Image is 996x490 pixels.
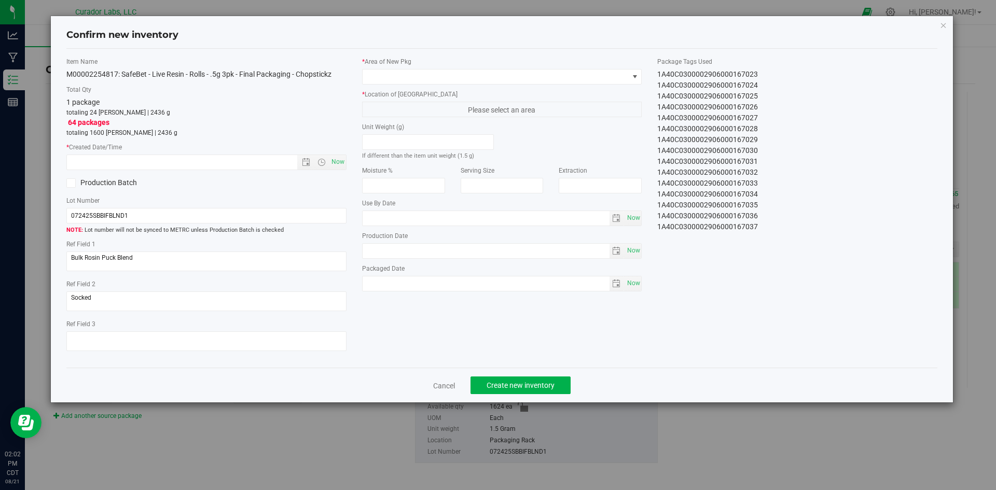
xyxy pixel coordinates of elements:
label: Ref Field 2 [66,279,347,289]
div: 1A40C0300002906000167034 [657,189,937,200]
span: 64 packages [68,118,109,127]
span: Set Current date [625,243,642,258]
span: select [624,211,641,226]
span: select [610,276,625,291]
span: select [610,244,625,258]
div: 1A40C0300002906000167028 [657,123,937,134]
div: 1A40C0300002906000167030 [657,145,937,156]
label: Ref Field 3 [66,319,347,329]
span: Open the time view [312,158,330,166]
label: Use By Date [362,199,642,208]
small: If different than the item unit weight (1.5 g) [362,152,474,159]
h4: Confirm new inventory [66,29,178,42]
div: 1A40C0300002906000167023 [657,69,937,80]
span: Please select an area [362,102,642,117]
div: 1A40C0300002906000167036 [657,211,937,221]
label: Ref Field 1 [66,240,347,249]
div: 1A40C0300002906000167031 [657,156,937,167]
label: Production Date [362,231,642,241]
label: Item Name [66,57,347,66]
label: Total Qty [66,85,347,94]
span: select [624,276,641,291]
div: 1A40C0300002906000167024 [657,80,937,91]
label: Location of [GEOGRAPHIC_DATA] [362,90,642,99]
div: M00002254817: SafeBet - Live Resin - Rolls - .5g 3pk - Final Packaging - Chopstickz [66,69,347,80]
span: Set Current date [625,211,642,226]
span: Set Current date [329,155,347,170]
label: Extraction [559,166,642,175]
div: 1A40C0300002906000167032 [657,167,937,178]
iframe: Resource center [10,407,41,438]
label: Production Batch [66,177,199,188]
span: Create new inventory [487,381,555,389]
span: 1 package [66,98,100,106]
label: Area of New Pkg [362,57,642,66]
span: Open the date view [297,158,315,166]
div: 1A40C0300002906000167026 [657,102,937,113]
span: select [624,244,641,258]
a: Cancel [433,381,455,391]
div: 1A40C0300002906000167025 [657,91,937,102]
span: select [610,211,625,226]
div: 1A40C0300002906000167037 [657,221,937,232]
p: totaling 1600 [PERSON_NAME] | 2436 g [66,128,347,137]
div: 1A40C0300002906000167029 [657,134,937,145]
label: Package Tags Used [657,57,937,66]
p: totaling 24 [PERSON_NAME] | 2436 g [66,108,347,117]
span: Lot number will not be synced to METRC unless Production Batch is checked [66,226,347,235]
label: Lot Number [66,196,347,205]
div: 1A40C0300002906000167027 [657,113,937,123]
div: 1A40C0300002906000167035 [657,200,937,211]
label: Packaged Date [362,264,642,273]
div: 1A40C0300002906000167033 [657,178,937,189]
label: Created Date/Time [66,143,347,152]
button: Create new inventory [471,376,571,394]
label: Moisture % [362,166,445,175]
label: Unit Weight (g) [362,122,494,132]
span: Set Current date [625,276,642,291]
label: Serving Size [461,166,544,175]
